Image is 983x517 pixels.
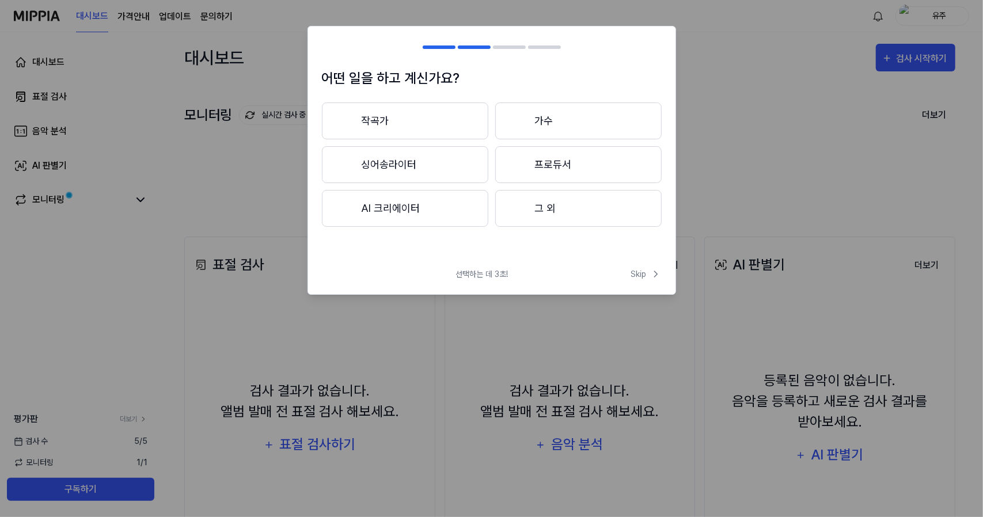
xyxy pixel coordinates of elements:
[456,268,508,280] span: 선택하는 데 3초!
[631,268,662,280] span: Skip
[322,68,662,89] h1: 어떤 일을 하고 계신가요?
[322,146,488,183] button: 싱어송라이터
[629,268,662,280] button: Skip
[495,190,662,227] button: 그 외
[495,146,662,183] button: 프로듀서
[495,102,662,139] button: 가수
[322,102,488,139] button: 작곡가
[322,190,488,227] button: AI 크리에이터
